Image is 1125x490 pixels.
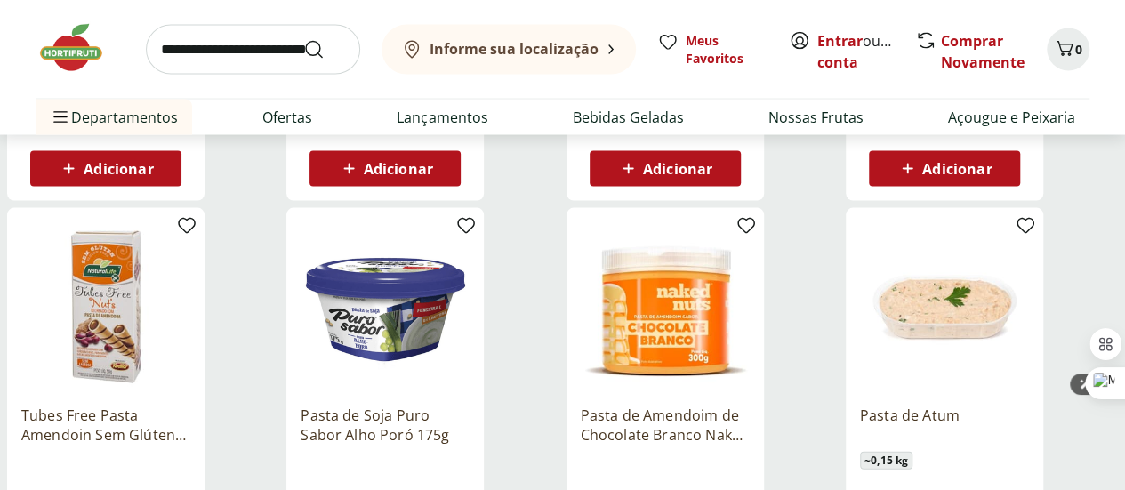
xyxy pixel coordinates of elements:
img: Pasta de Soja Puro Sabor Alho Poró 175g [301,222,470,391]
img: Pasta de Atum [860,222,1029,391]
span: Departamentos [50,96,178,139]
a: Pasta de Amendoim de Chocolate Branco Naked Nuts 300g [581,406,750,445]
button: Adicionar [869,151,1020,187]
a: Meus Favoritos [657,32,767,68]
a: Nossas Frutas [768,107,864,128]
a: Açougue e Peixaria [948,107,1075,128]
span: Adicionar [922,162,992,176]
button: Adicionar [590,151,741,187]
a: Tubes Free Pasta Amendoin Sem Glúten Kodilar 50G [21,406,190,445]
img: Pasta de Amendoim de Chocolate Branco Naked Nuts 300g [581,222,750,391]
button: Carrinho [1047,28,1089,71]
a: Entrar [817,31,863,51]
span: Adicionar [364,162,433,176]
span: 0 [1075,41,1082,58]
a: Pasta de Atum [860,406,1029,445]
a: Lançamentos [397,107,487,128]
button: Adicionar [30,151,181,187]
b: Informe sua localização [430,39,599,59]
a: Comprar Novamente [941,31,1025,72]
img: Hortifruti [36,21,125,75]
span: Meus Favoritos [686,32,767,68]
button: Adicionar [309,151,461,187]
span: Adicionar [643,162,712,176]
input: search [146,25,360,75]
a: Ofertas [262,107,312,128]
img: Tubes Free Pasta Amendoin Sem Glúten Kodilar 50G [21,222,190,391]
a: Pasta de Soja Puro Sabor Alho Poró 175g [301,406,470,445]
button: Informe sua localização [382,25,636,75]
span: ou [817,30,896,73]
button: Menu [50,96,71,139]
a: Bebidas Geladas [573,107,684,128]
span: ~ 0,15 kg [860,452,912,470]
span: Adicionar [84,162,153,176]
a: Criar conta [817,31,915,72]
button: Submit Search [303,39,346,60]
